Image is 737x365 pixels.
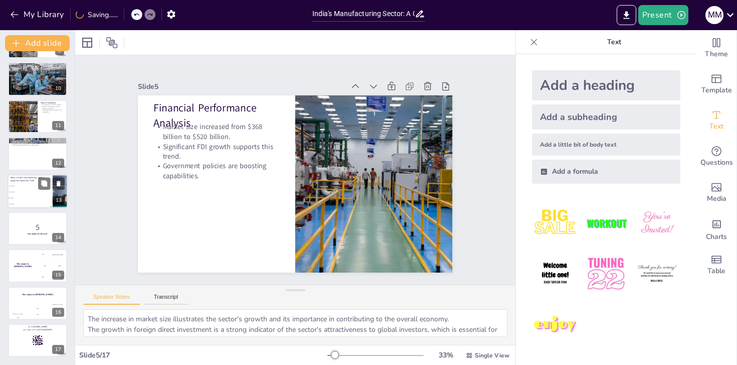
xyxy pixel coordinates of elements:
span: $1 trillion [9,197,52,199]
div: Add a formula [532,160,680,184]
p: Significant FDI growth supports this trend. [155,127,283,160]
button: Add slide [5,35,70,51]
div: m m [705,6,723,24]
p: Infrastructure development is crucial for growth. [11,143,64,145]
div: Add a subheading [532,104,680,130]
div: Add a heading [532,70,680,100]
p: Domestic investment announcements are significant. [11,68,64,70]
p: What is India's manufacturing sector's target for exports by FY28? [11,176,50,182]
p: FDI reached $19.04 billion in FY 2024-25. [11,66,64,68]
h4: The winner is [PERSON_NAME] [8,263,38,268]
input: Insert title [312,7,415,21]
p: Go to [11,325,64,328]
div: 15 [8,249,67,282]
button: Transcript [144,294,189,305]
span: Questions [700,157,733,168]
img: 6.jpeg [634,251,680,297]
img: 1.jpeg [532,200,579,247]
div: 300 [48,305,67,320]
div: Add a little bit of body text [532,134,680,156]
p: Market size increased from $368 billion to $520 billion. [157,107,285,140]
img: 2.jpeg [583,200,629,247]
p: $1 trillion in exports is projected by 2030. [11,141,64,143]
p: Text [542,30,686,54]
div: 200 [28,309,48,320]
span: $750 billion [9,191,52,192]
div: 9 [55,46,64,55]
span: Single View [475,351,509,359]
div: 100 [8,314,28,320]
div: Layout [79,35,95,51]
div: 17 [8,324,67,357]
div: Add text boxes [696,102,736,139]
span: Table [707,266,725,277]
button: Present [638,5,688,25]
div: Add a table [696,247,736,283]
img: 3.jpeg [634,200,680,247]
button: My Library [8,7,68,23]
div: 15 [52,271,64,280]
button: m m [705,5,723,25]
div: Jaap [58,265,61,267]
div: 10 [8,62,67,95]
p: Government policies support investment climate. [11,70,64,72]
div: 11 [8,100,67,133]
p: Future Outlook [11,139,64,142]
div: 300 [38,272,67,283]
p: PLI scheme is critical for growth. [41,104,64,106]
button: Duplicate Slide [38,177,50,189]
strong: [DOMAIN_NAME] [33,326,48,328]
div: 14 [8,212,67,245]
p: Policies promote innovation and capabilities. [41,109,64,113]
button: Delete Slide [53,177,65,189]
div: 16 [8,287,67,320]
span: Media [707,193,726,204]
div: Slide 5 / 17 [79,350,327,360]
strong: Get ready for the quiz! [28,232,47,235]
button: Export to PowerPoint [617,5,636,25]
div: 33 % [434,350,458,360]
textarea: The increase in market size illustrates the sector's growth and its importance in contributing to... [83,309,507,337]
div: Get real-time input from your audience [696,139,736,175]
p: 5 [11,222,64,233]
div: 14 [52,233,64,242]
div: 100 [38,249,67,260]
div: Jaap [28,307,48,309]
div: [PERSON_NAME] [8,313,28,314]
p: Financial Performance Analysis [158,86,287,129]
span: Position [106,37,118,49]
p: Policy Framework [41,101,64,104]
span: $500 billion [9,185,52,186]
h4: The winner is [PERSON_NAME] [8,293,67,296]
span: Template [701,85,732,96]
button: Speaker Notes [83,294,140,305]
div: 13 [53,196,65,205]
div: Add images, graphics, shapes or video [696,175,736,211]
div: Add charts and graphs [696,211,736,247]
p: and login with code [11,328,64,331]
div: 10 [52,84,64,93]
div: Slide 5 [147,66,353,97]
img: 4.jpeg [532,251,579,297]
span: Theme [705,49,728,60]
div: 13 [8,174,68,208]
span: $1.5 trillion [9,203,52,205]
div: 12 [52,159,64,168]
div: 17 [52,345,64,354]
img: 7.jpeg [532,302,579,348]
p: Government policies are boosting capabilities. [153,147,281,179]
span: Charts [706,231,727,242]
p: Skill enhancement will drive competitiveness. [11,145,64,147]
span: Text [709,121,723,132]
div: Change the overall theme [696,30,736,66]
div: 200 [38,261,67,272]
div: 11 [52,121,64,130]
div: Saving...... [76,10,118,20]
div: 12 [8,137,67,170]
div: [PERSON_NAME] [48,304,67,305]
p: National Manufacturing Mission supports investment. [41,105,64,109]
div: 16 [52,308,64,317]
p: Investment Climate [11,64,64,67]
img: 5.jpeg [583,251,629,297]
div: Add ready made slides [696,66,736,102]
